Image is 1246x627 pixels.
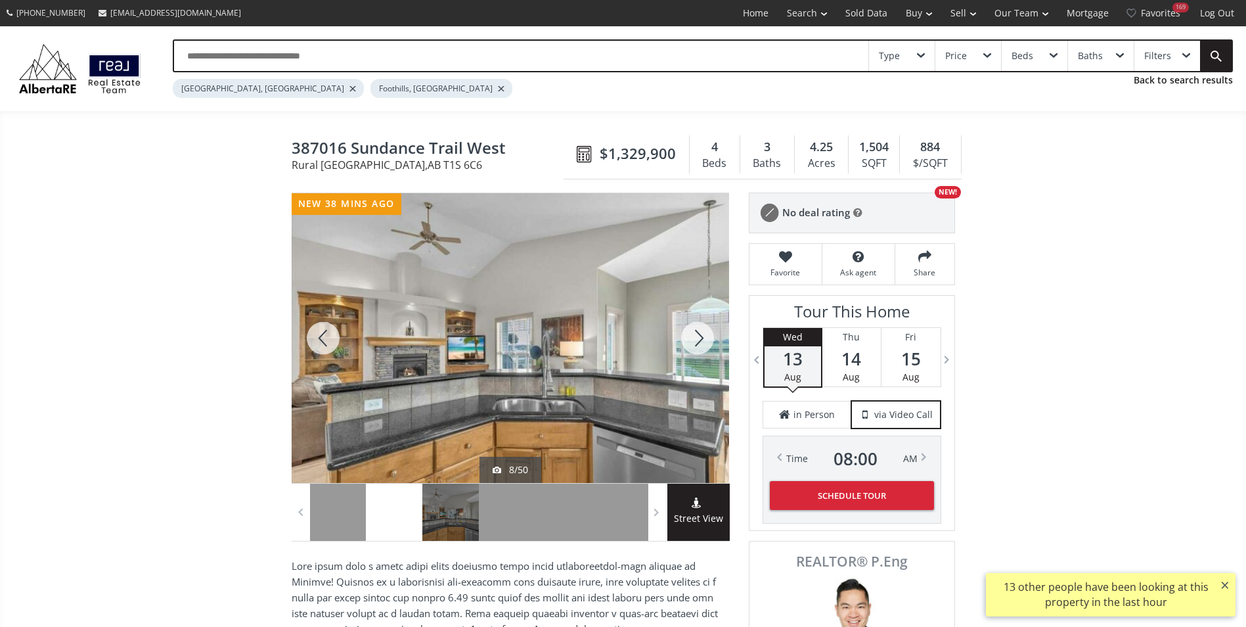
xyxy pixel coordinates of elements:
div: 8/50 [493,463,528,476]
span: 387016 Sundance Trail West [292,139,570,160]
span: Aug [843,371,860,383]
span: Aug [784,371,801,383]
div: $/SQFT [906,154,954,174]
div: Fri [881,328,941,346]
span: Share [902,267,948,278]
div: 169 [1172,3,1189,12]
div: Thu [822,328,881,346]
span: Aug [902,371,920,383]
span: [EMAIL_ADDRESS][DOMAIN_NAME] [110,7,241,18]
span: Rural [GEOGRAPHIC_DATA] , AB T1S 6C6 [292,160,570,170]
span: Favorite [756,267,815,278]
img: rating icon [756,200,782,226]
div: 4 [696,139,733,156]
span: No deal rating [782,206,850,220]
span: $1,329,900 [600,143,676,164]
div: 3 [747,139,788,156]
div: new 38 mins ago [292,193,401,215]
span: Street View [667,511,730,526]
a: [EMAIL_ADDRESS][DOMAIN_NAME] [92,1,248,25]
span: Ask agent [829,267,888,278]
div: [GEOGRAPHIC_DATA], [GEOGRAPHIC_DATA] [173,79,364,98]
div: Beds [1012,51,1033,60]
div: Time AM [786,450,918,468]
div: Beds [696,154,733,174]
div: 4.25 [801,139,841,156]
span: via Video Call [874,408,933,421]
div: Filters [1144,51,1171,60]
span: 14 [822,350,881,368]
div: Baths [1078,51,1103,60]
span: 13 [765,350,821,368]
div: Foothills, [GEOGRAPHIC_DATA] [370,79,512,98]
a: Back to search results [1134,74,1233,87]
div: NEW! [935,186,961,198]
div: 387016 Sundance Trail West Rural Foothills County, AB T1S 6C6 - Photo 9 of 50 [292,193,729,483]
div: Baths [747,154,788,174]
span: 15 [881,350,941,368]
div: SQFT [855,154,893,174]
div: Acres [801,154,841,174]
h3: Tour This Home [763,302,941,327]
button: Schedule Tour [770,481,934,510]
button: × [1214,573,1235,597]
div: Wed [765,328,821,346]
span: 1,504 [859,139,889,156]
span: REALTOR® P.Eng [764,555,940,569]
div: Price [945,51,967,60]
span: in Person [793,408,835,421]
div: 884 [906,139,954,156]
img: Logo [13,41,146,97]
span: 08 : 00 [834,450,878,468]
div: 13 other people have been looking at this property in the last hour [992,580,1219,610]
span: [PHONE_NUMBER] [16,7,85,18]
div: Type [879,51,900,60]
